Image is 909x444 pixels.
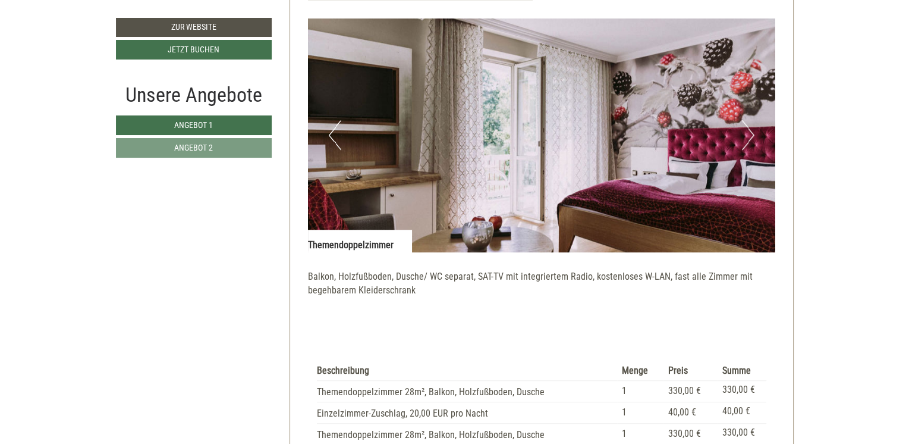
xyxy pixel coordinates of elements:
[617,381,663,402] td: 1
[718,362,766,380] th: Summe
[317,362,617,380] th: Beschreibung
[668,385,700,396] span: 330,00 €
[174,143,213,152] span: Angebot 2
[116,40,272,60] a: Jetzt buchen
[308,18,775,252] img: image
[116,18,272,37] a: Zur Website
[668,428,700,439] span: 330,00 €
[617,402,663,423] td: 1
[617,362,663,380] th: Menge
[718,402,766,423] td: 40,00 €
[308,230,411,252] div: Themendoppelzimmer
[317,381,617,402] td: Themendoppelzimmer 28m², Balkon, Holzfußboden, Dusche
[718,381,766,402] td: 330,00 €
[308,270,775,311] p: Balkon, Holzfußboden, Dusche/ WC separat, SAT-TV mit integriertem Radio, kostenloses W-LAN, fast ...
[317,402,617,423] td: Einzelzimmer-Zuschlag, 20,00 EUR pro Nacht
[668,407,696,418] span: 40,00 €
[663,362,718,380] th: Preis
[329,120,341,150] button: Previous
[742,120,754,150] button: Next
[174,120,213,130] span: Angebot 1
[116,80,272,110] div: Unsere Angebote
